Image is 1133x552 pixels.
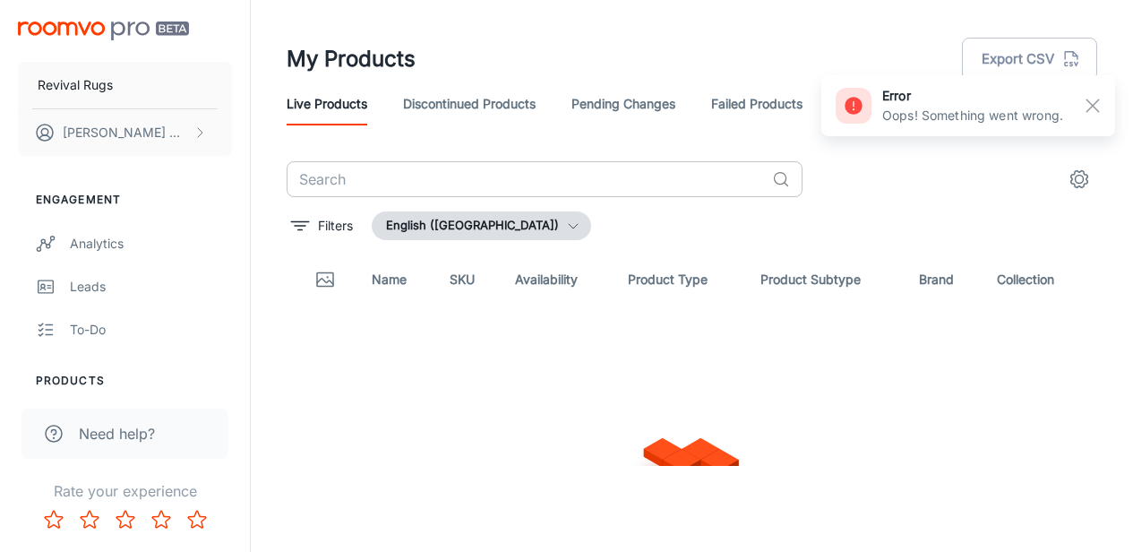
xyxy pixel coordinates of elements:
button: English ([GEOGRAPHIC_DATA]) [372,211,591,240]
h1: My Products [287,43,416,75]
button: [PERSON_NAME] Özbey [18,109,232,156]
div: Leads [70,277,232,297]
button: settings [1061,161,1097,197]
button: filter [287,211,357,240]
button: Rate 5 star [179,502,215,538]
svg: Thumbnail [314,269,336,290]
th: Collection [983,254,1097,305]
button: Revival Rugs [18,62,232,108]
th: Product Subtype [746,254,905,305]
p: Revival Rugs [38,75,113,95]
a: Discontinued Products [403,82,536,125]
input: Search [287,161,765,197]
p: [PERSON_NAME] Özbey [63,123,189,142]
button: Rate 1 star [36,502,72,538]
p: Filters [318,216,353,236]
button: Rate 3 star [107,502,143,538]
th: Product Type [614,254,747,305]
h6: error [882,86,1063,106]
th: SKU [435,254,502,305]
th: Brand [905,254,983,305]
button: Rate 4 star [143,502,179,538]
div: Analytics [70,234,232,254]
th: Name [357,254,435,305]
a: Pending Changes [571,82,675,125]
button: Export CSV [962,38,1097,81]
a: Failed Products [711,82,803,125]
p: Rate your experience [14,480,236,502]
img: Roomvo PRO Beta [18,22,189,40]
p: Oops! Something went wrong. [882,106,1063,125]
div: To-do [70,320,232,340]
span: Need help? [79,423,155,444]
th: Availability [501,254,613,305]
a: Live Products [287,82,367,125]
button: Rate 2 star [72,502,107,538]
